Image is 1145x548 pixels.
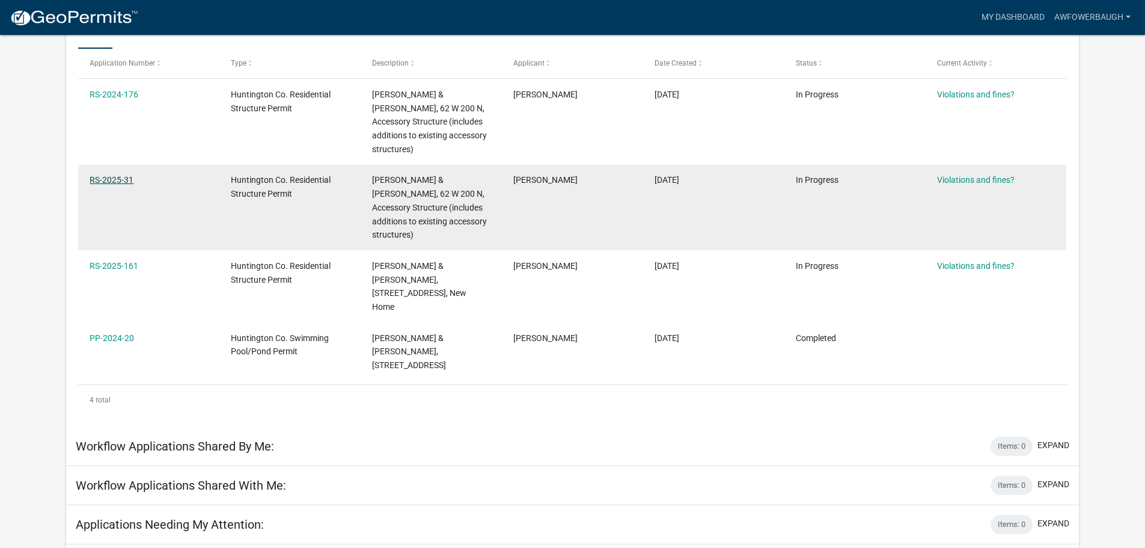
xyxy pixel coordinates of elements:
[991,476,1033,495] div: Items: 0
[796,59,817,67] span: Status
[502,49,643,78] datatable-header-cell: Applicant
[1049,6,1135,29] a: AWFowerbaugh
[90,90,138,99] a: RS-2024-176
[372,175,487,239] span: Fowerbaugh, Anthony & Demara, 62 W 200 N, Accessory Structure (includes additions to existing acc...
[991,437,1033,456] div: Items: 0
[78,385,1067,415] div: 4 total
[991,515,1033,534] div: Items: 0
[1037,517,1069,530] button: expand
[231,175,331,199] span: Huntington Co. Residential Structure Permit
[231,333,329,357] span: Huntington Co. Swimming Pool/Pond Permit
[90,59,155,67] span: Application Number
[231,59,246,67] span: Type
[90,175,133,185] a: RS-2025-31
[231,261,331,285] span: Huntington Co. Residential Structure Permit
[513,59,545,67] span: Applicant
[937,175,1015,185] a: Violations and fines?
[937,90,1015,99] a: Violations and fines?
[796,175,838,185] span: In Progress
[1037,439,1069,452] button: expand
[372,90,487,154] span: Fowerbaugh, Anthony & Demara, 62 W 200 N, Accessory Structure (includes additions to existing acc...
[513,90,578,99] span: Anthony Fowerbaugh
[784,49,925,78] datatable-header-cell: Status
[90,333,134,343] a: PP-2024-20
[76,478,286,493] h5: Workflow Applications Shared With Me:
[361,49,502,78] datatable-header-cell: Description
[655,333,679,343] span: 08/18/2024
[372,59,409,67] span: Description
[78,49,219,78] datatable-header-cell: Application Number
[76,439,274,454] h5: Workflow Applications Shared By Me:
[90,261,138,271] a: RS-2025-161
[1037,478,1069,491] button: expand
[219,49,361,78] datatable-header-cell: Type
[372,333,446,371] span: Fowerbaugh, Anthony & Demara, 200 N, Pond
[513,175,578,185] span: Anthony Fowerbaugh
[643,49,784,78] datatable-header-cell: Date Created
[76,517,264,532] h5: Applications Needing My Attention:
[796,333,836,343] span: Completed
[977,6,1049,29] a: My Dashboard
[796,261,838,271] span: In Progress
[372,261,466,312] span: Fowerbaugh, Anthony & Demara, 62 W 200 N, New Home
[655,90,679,99] span: 09/28/2024
[925,49,1066,78] datatable-header-cell: Current Activity
[937,59,987,67] span: Current Activity
[655,261,679,271] span: 09/10/2024
[231,90,331,113] span: Huntington Co. Residential Structure Permit
[937,261,1015,271] a: Violations and fines?
[513,261,578,271] span: Anthony Fowerbaugh
[513,333,578,343] span: Anthony Fowerbaugh
[655,59,697,67] span: Date Created
[655,175,679,185] span: 09/28/2024
[796,90,838,99] span: In Progress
